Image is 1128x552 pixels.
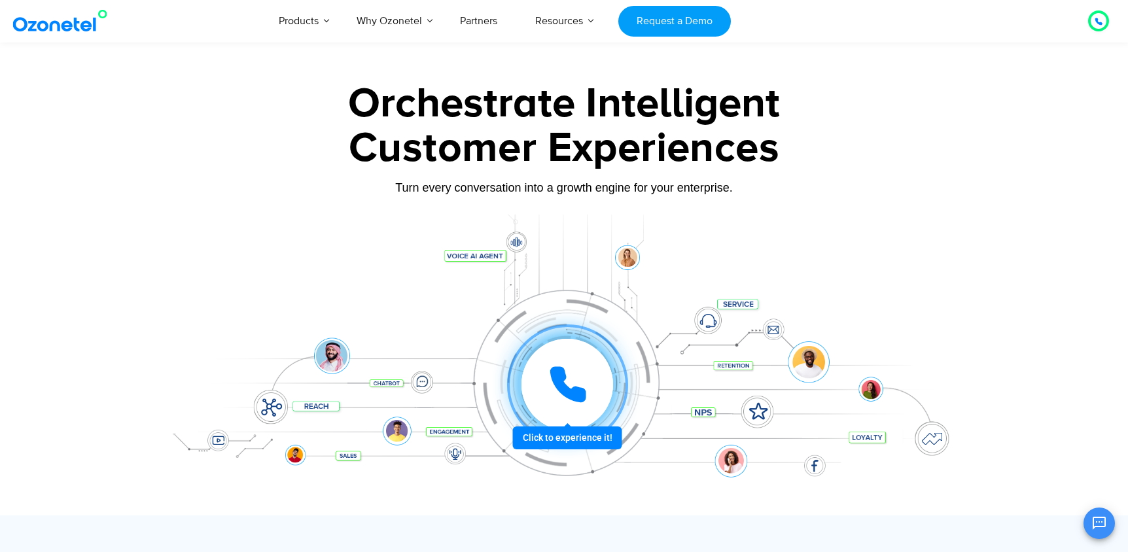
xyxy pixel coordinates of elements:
button: Open chat [1084,508,1115,539]
div: Turn every conversation into a growth engine for your enterprise. [155,181,973,195]
a: Request a Demo [618,6,730,37]
div: Orchestrate Intelligent [155,83,973,125]
div: Customer Experiences [155,117,973,180]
